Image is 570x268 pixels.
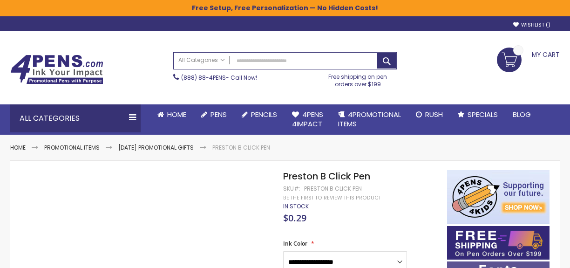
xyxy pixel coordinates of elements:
span: Pencils [251,110,277,119]
span: 4PROMOTIONAL ITEMS [338,110,401,129]
img: 4Pens Custom Pens and Promotional Products [10,55,103,84]
strong: SKU [283,185,300,192]
a: Specials [450,104,505,125]
span: Blog [513,110,531,119]
a: Home [10,144,26,151]
a: (888) 88-4PENS [181,74,226,82]
span: Pens [210,110,227,119]
span: $0.29 [283,212,306,224]
div: All Categories [10,104,141,132]
a: 4PROMOTIONALITEMS [331,104,408,135]
span: All Categories [178,56,225,64]
li: Preston B Click Pen [212,144,270,151]
span: Rush [425,110,443,119]
span: 4Pens 4impact [292,110,323,129]
img: Free shipping on orders over $199 [447,226,550,260]
div: Free shipping on pen orders over $199 [319,69,397,88]
a: [DATE] Promotional Gifts [118,144,194,151]
img: 4pens 4 kids [447,170,550,224]
a: Blog [505,104,538,125]
a: Promotional Items [44,144,100,151]
a: Rush [408,104,450,125]
span: Ink Color [283,240,307,247]
span: - Call Now! [181,74,257,82]
span: Specials [468,110,498,119]
span: Home [167,110,186,119]
a: Wishlist [513,21,550,28]
a: Be the first to review this product [283,194,381,201]
a: All Categories [174,53,230,68]
a: Pens [194,104,234,125]
div: Preston B Click Pen [304,185,362,192]
a: Home [150,104,194,125]
div: Availability [283,203,309,210]
a: 4Pens4impact [285,104,331,135]
span: Preston B Click Pen [283,170,370,183]
a: Pencils [234,104,285,125]
span: In stock [283,202,309,210]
